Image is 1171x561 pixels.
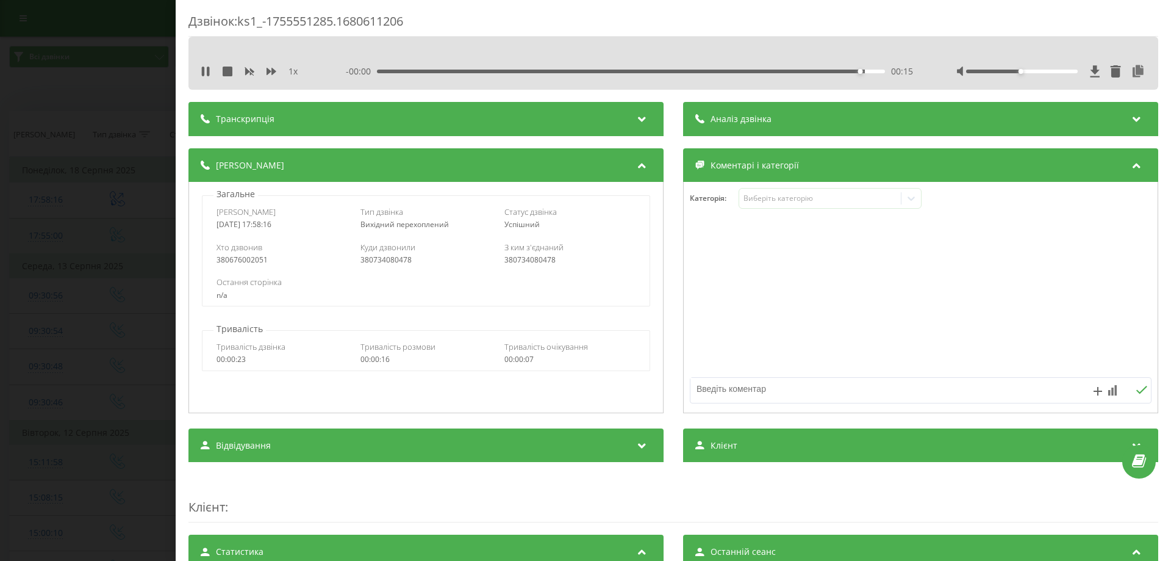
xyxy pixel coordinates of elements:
div: 00:00:07 [504,355,636,364]
span: Статистика [216,546,263,558]
span: Клієнт [188,499,225,515]
div: : [188,474,1158,523]
h4: Категорія : [690,194,739,203]
p: Тривалість [213,323,266,335]
span: Куди дзвонили [360,242,415,253]
div: 380676002051 [217,256,348,264]
span: - 00:00 [346,65,377,78]
span: Тривалість очікування [504,341,588,352]
span: 1 x [288,65,298,78]
span: [PERSON_NAME] [217,206,276,217]
div: [DATE] 17:58:16 [217,220,348,229]
div: n/a [217,291,635,300]
span: Останній сеанс [711,546,776,558]
span: Тривалість дзвінка [217,341,285,352]
span: З ким з'єднаний [504,242,564,253]
span: Відвідування [216,440,271,452]
span: Статус дзвінка [504,206,557,217]
span: Коментарі і категорії [711,159,799,172]
div: 00:00:23 [217,355,348,364]
span: Тип дзвінка [360,206,403,217]
span: Транскрипція [216,113,274,125]
div: Accessibility label [858,69,863,74]
div: 380734080478 [360,256,492,264]
div: 380734080478 [504,256,636,264]
p: Загальне [213,188,258,200]
span: Клієнт [711,440,737,452]
span: [PERSON_NAME] [216,159,284,172]
div: Виберіть категорію [743,194,896,203]
span: 00:15 [891,65,913,78]
div: Accessibility label [1019,69,1023,74]
span: Тривалість розмови [360,341,435,352]
span: Успішний [504,219,540,230]
div: Дзвінок : ks1_-1755551285.1680611206 [188,13,1158,37]
span: Хто дзвонив [217,242,262,253]
span: Вихідний перехоплений [360,219,449,230]
div: 00:00:16 [360,355,492,364]
span: Остання сторінка [217,277,282,288]
span: Аналіз дзвінка [711,113,772,125]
